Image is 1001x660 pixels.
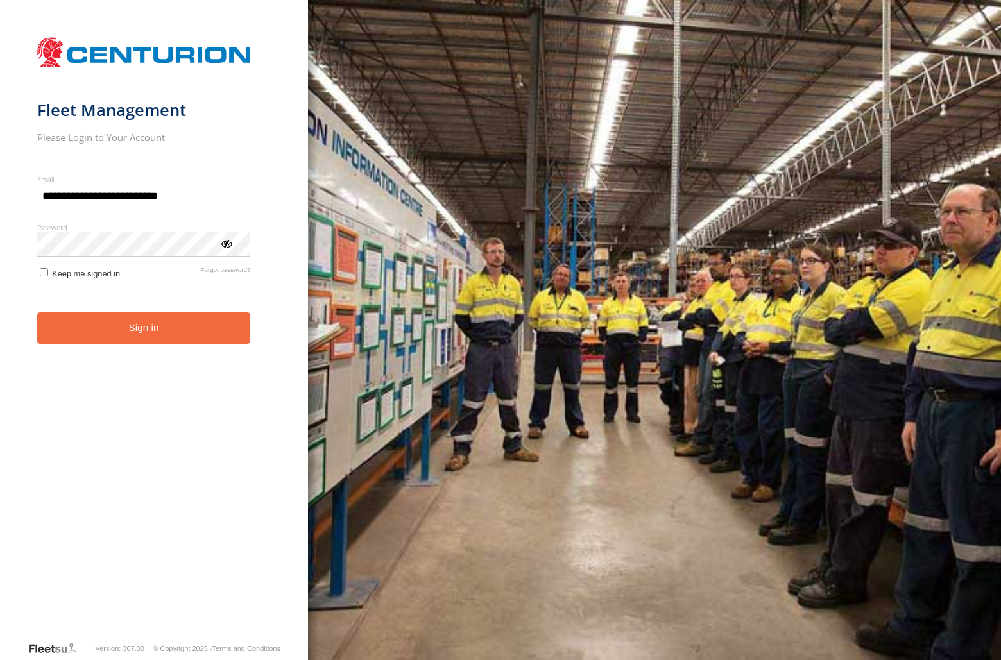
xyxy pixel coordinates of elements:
[37,223,251,232] label: Password
[37,131,251,144] h2: Please Login to Your Account
[37,174,251,184] label: Email
[37,31,271,641] form: main
[153,645,280,652] div: © Copyright 2025 -
[201,266,251,278] a: Forgot password?
[28,642,87,655] a: Visit our Website
[37,312,251,344] button: Sign in
[212,645,280,652] a: Terms and Conditions
[52,269,120,278] span: Keep me signed in
[40,268,48,276] input: Keep me signed in
[37,99,251,121] h1: Fleet Management
[37,36,251,69] img: Centurion Transport
[219,237,232,250] div: ViewPassword
[96,645,144,652] div: Version: 307.00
